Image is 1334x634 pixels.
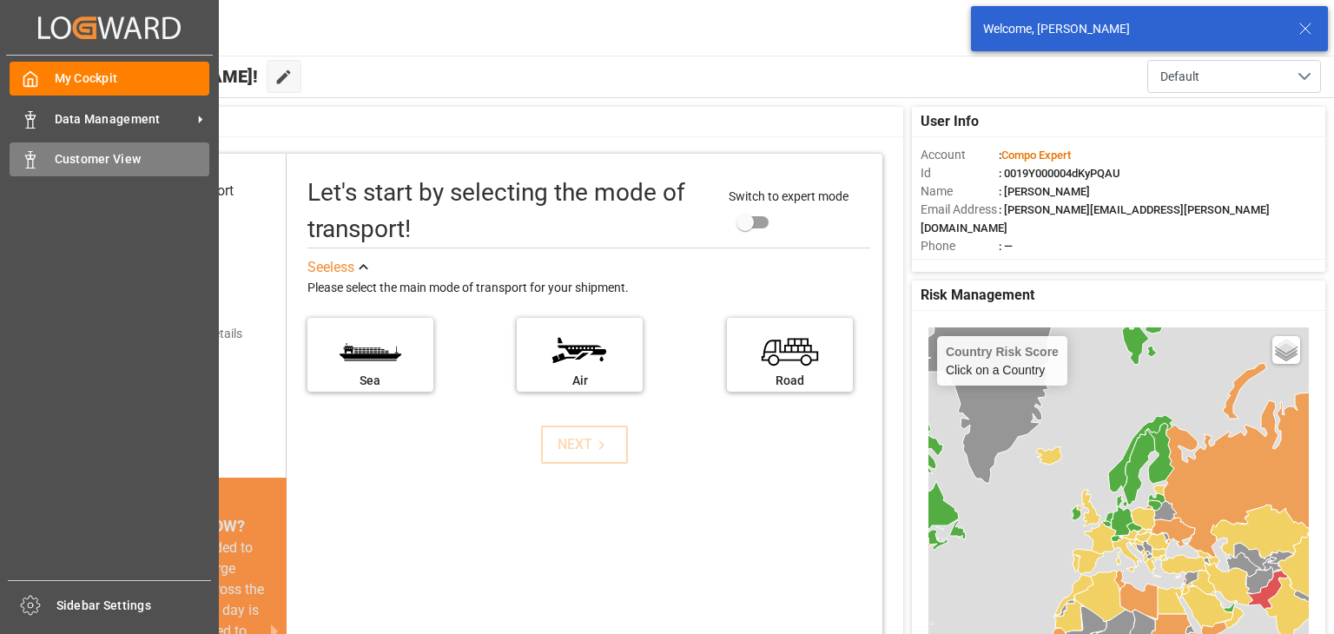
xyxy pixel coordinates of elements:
[921,164,999,182] span: Id
[55,150,210,168] span: Customer View
[736,372,844,390] div: Road
[1001,149,1071,162] span: Compo Expert
[307,257,354,278] div: See less
[921,201,999,219] span: Email Address
[999,167,1120,180] span: : 0019Y000004dKyPQAU
[983,20,1282,38] div: Welcome, [PERSON_NAME]
[999,185,1090,198] span: : [PERSON_NAME]
[999,258,1042,271] span: : Shipper
[307,175,712,248] div: Let's start by selecting the mode of transport!
[316,372,425,390] div: Sea
[1272,336,1300,364] a: Layers
[10,142,209,176] a: Customer View
[921,285,1034,306] span: Risk Management
[999,240,1013,253] span: : —
[56,597,212,615] span: Sidebar Settings
[10,62,209,96] a: My Cockpit
[921,203,1270,234] span: : [PERSON_NAME][EMAIL_ADDRESS][PERSON_NAME][DOMAIN_NAME]
[999,149,1071,162] span: :
[55,69,210,88] span: My Cockpit
[558,434,611,455] div: NEXT
[946,345,1059,377] div: Click on a Country
[307,278,870,299] div: Please select the main mode of transport for your shipment.
[134,325,242,343] div: Add shipping details
[729,189,849,203] span: Switch to expert mode
[55,110,192,129] span: Data Management
[71,60,258,93] span: Hello [PERSON_NAME]!
[525,372,634,390] div: Air
[921,237,999,255] span: Phone
[1147,60,1321,93] button: open menu
[946,345,1059,359] h4: Country Risk Score
[921,182,999,201] span: Name
[1160,68,1199,86] span: Default
[921,255,999,274] span: Account Type
[921,146,999,164] span: Account
[541,426,628,464] button: NEXT
[921,111,979,132] span: User Info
